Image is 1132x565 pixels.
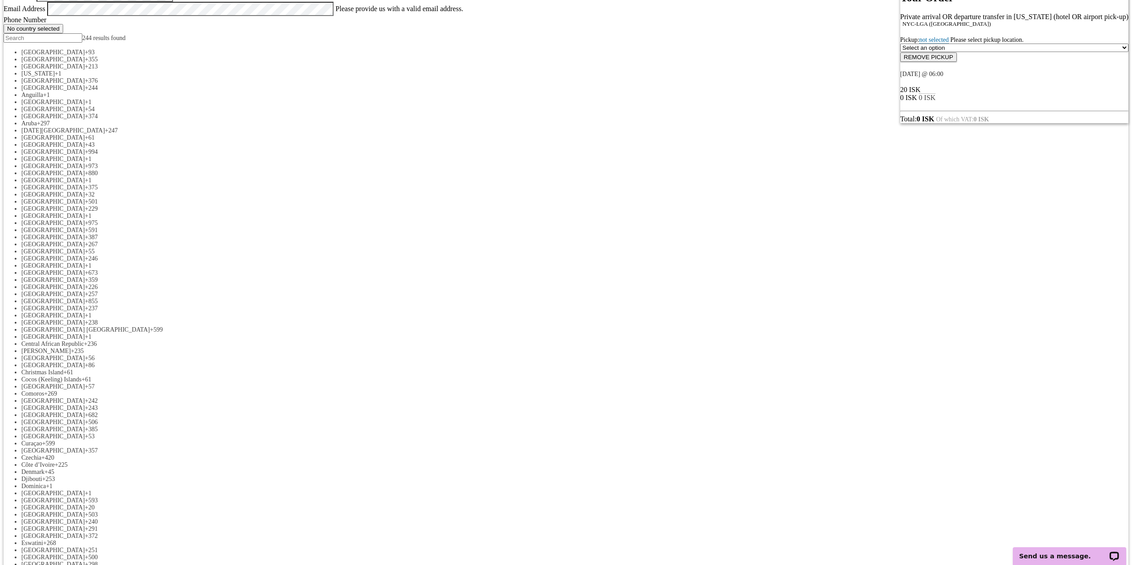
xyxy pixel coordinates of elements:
span: [GEOGRAPHIC_DATA] [21,511,85,518]
span: +501 [85,198,98,205]
span: [GEOGRAPHIC_DATA] [21,56,85,63]
span: No country selected [7,25,60,32]
span: [GEOGRAPHIC_DATA] [21,84,85,91]
span: [GEOGRAPHIC_DATA] [21,113,85,120]
span: 0 ISK [900,94,917,101]
span: +357 [85,447,98,454]
span: +235 [71,348,84,354]
span: +1 [46,483,52,489]
span: +682 [85,412,98,418]
span: [GEOGRAPHIC_DATA] [21,547,85,553]
span: +355 [85,56,98,63]
span: +973 [85,163,98,169]
span: [GEOGRAPHIC_DATA] [GEOGRAPHIC_DATA] [21,326,150,333]
span: Cocos (Keeling) Islands [21,376,81,383]
span: +506 [85,419,98,425]
span: +247 [105,127,118,134]
span: [GEOGRAPHIC_DATA] [21,533,85,539]
span: Private arrival OR departure transfer in [US_STATE] (hotel OR airport pick-up) [900,13,1128,20]
span: +420 [41,454,54,461]
span: [GEOGRAPHIC_DATA] [21,234,85,240]
span: [GEOGRAPHIC_DATA] [21,163,85,169]
span: +673 [85,269,98,276]
span: +240 [85,518,98,525]
span: +268 [43,540,56,546]
span: +291 [85,525,98,532]
span: [GEOGRAPHIC_DATA] [21,141,85,148]
span: +229 [85,205,98,212]
label: Email Address [4,4,45,12]
span: +1 [85,99,92,105]
span: Denmark [21,469,44,475]
span: [GEOGRAPHIC_DATA] [21,490,85,497]
span: [GEOGRAPHIC_DATA] [21,291,85,297]
span: +1 [85,333,92,340]
span: 244 results found [82,35,125,41]
span: +244 [85,84,98,91]
span: +500 [85,554,98,561]
span: Total to be paid [900,115,935,123]
span: [GEOGRAPHIC_DATA] [21,269,85,276]
span: +975 [85,220,98,226]
span: +1 [85,312,92,319]
span: [US_STATE] [21,70,55,77]
span: +372 [85,533,98,539]
span: +45 [44,469,54,475]
span: +1 [55,70,61,77]
span: [GEOGRAPHIC_DATA] [21,525,85,532]
span: +55 [85,248,95,255]
span: Pickup: [900,36,1024,44]
span: +213 [85,63,98,70]
span: Curaçao [21,440,42,447]
span: +43 [85,141,95,148]
button: Selected country [4,24,63,33]
span: Czechia [21,454,41,461]
span: [PERSON_NAME] [21,348,71,354]
span: [GEOGRAPHIC_DATA] [21,276,85,283]
span: +297 [37,120,50,127]
span: +226 [85,284,98,290]
span: Djibouti [21,476,42,482]
span: Change pickup place [919,36,949,44]
span: +374 [85,113,98,120]
span: [DATE][GEOGRAPHIC_DATA] [21,127,105,134]
span: [GEOGRAPHIC_DATA] [21,412,85,418]
span: [GEOGRAPHIC_DATA] [21,312,85,319]
span: +387 [85,234,98,240]
span: Dominica [21,483,46,489]
span: +237 [85,305,98,312]
span: [GEOGRAPHIC_DATA] [21,405,85,411]
span: [GEOGRAPHIC_DATA] [21,426,85,433]
span: +251 [85,547,98,553]
span: [GEOGRAPHIC_DATA] [21,305,85,312]
span: +1 [43,92,50,98]
span: +359 [85,276,98,283]
span: Côte d’Ivoire [21,461,55,468]
span: [GEOGRAPHIC_DATA] [21,191,85,198]
span: +238 [85,319,98,326]
span: +503 [85,511,98,518]
span: [GEOGRAPHIC_DATA] [21,504,85,511]
span: [GEOGRAPHIC_DATA] [21,134,85,141]
span: Christmas Island [21,369,64,376]
span: [GEOGRAPHIC_DATA] [21,262,85,269]
span: +32 [85,191,95,198]
span: [GEOGRAPHIC_DATA] [21,205,85,212]
span: [GEOGRAPHIC_DATA] [21,198,85,205]
span: [GEOGRAPHIC_DATA] [21,63,85,70]
span: +54 [85,106,95,112]
span: +376 [85,77,98,84]
span: [GEOGRAPHIC_DATA] [21,319,85,326]
span: Please provide us with a valid email address. [335,4,463,12]
span: [GEOGRAPHIC_DATA] [21,397,85,404]
span: +86 [85,362,95,369]
span: +591 [85,227,98,233]
span: 0 ISK [919,94,936,101]
span: [GEOGRAPHIC_DATA] [21,248,85,255]
span: Comoros [21,390,44,397]
span: 0 ISK [904,86,921,93]
span: Subtotal [919,93,936,101]
span: [DATE] @ 06:00 [900,71,943,77]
